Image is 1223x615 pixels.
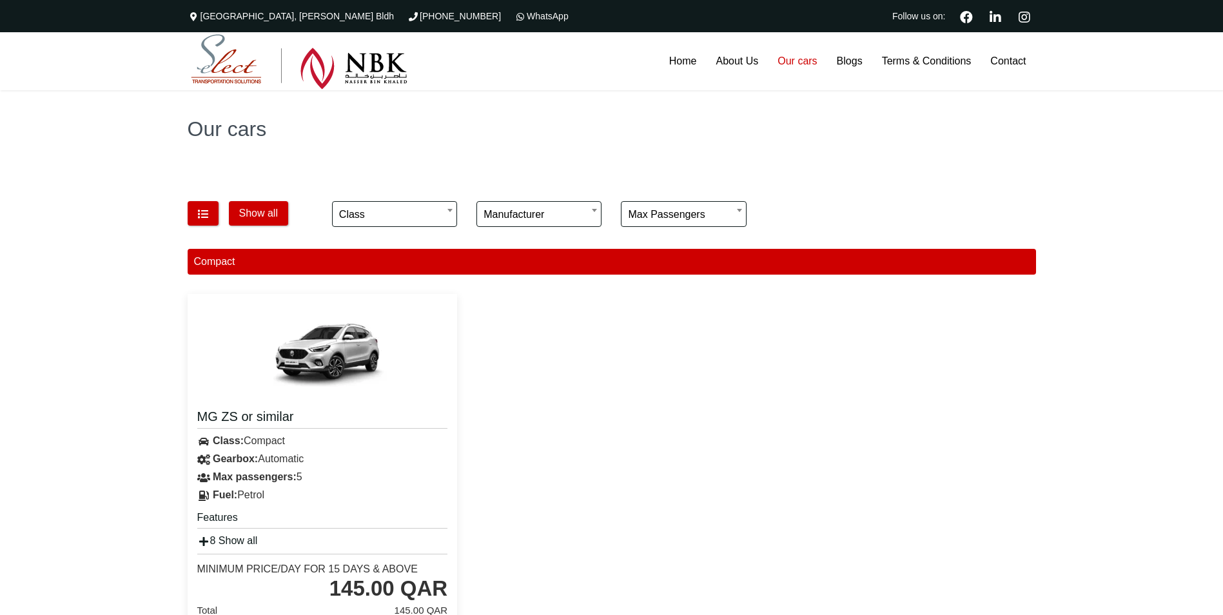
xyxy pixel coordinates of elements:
span: Class [332,201,457,227]
a: Facebook [955,9,978,23]
a: Instagram [1013,9,1036,23]
span: Manufacturer [484,202,594,228]
div: Minimum Price/Day for 15 days & Above [197,563,418,576]
a: 8 Show all [197,535,258,546]
h5: Features [197,511,448,529]
div: Compact [188,249,1036,275]
a: Home [660,32,707,90]
span: Manufacturer [476,201,602,227]
strong: Fuel: [213,489,237,500]
a: About Us [706,32,768,90]
a: MG ZS or similar [197,408,448,429]
strong: Gearbox: [213,453,258,464]
a: Blogs [827,32,872,90]
span: Class [339,202,450,228]
div: 5 [188,468,458,486]
strong: Class: [213,435,244,446]
h1: Our cars [188,119,1036,139]
strong: Max passengers: [213,471,297,482]
a: Our cars [768,32,827,90]
img: MG ZS or similar [245,304,400,400]
div: Automatic [188,450,458,468]
a: Contact [981,32,1035,90]
span: Max passengers [628,202,739,228]
span: Max passengers [621,201,746,227]
div: Compact [188,432,458,450]
img: Select Rent a Car [191,34,407,90]
button: Show all [229,201,288,226]
a: Terms & Conditions [872,32,981,90]
div: Petrol [188,486,458,504]
a: [PHONE_NUMBER] [407,11,501,21]
a: WhatsApp [514,11,569,21]
div: 145.00 QAR [329,576,447,601]
a: Linkedin [984,9,1007,23]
